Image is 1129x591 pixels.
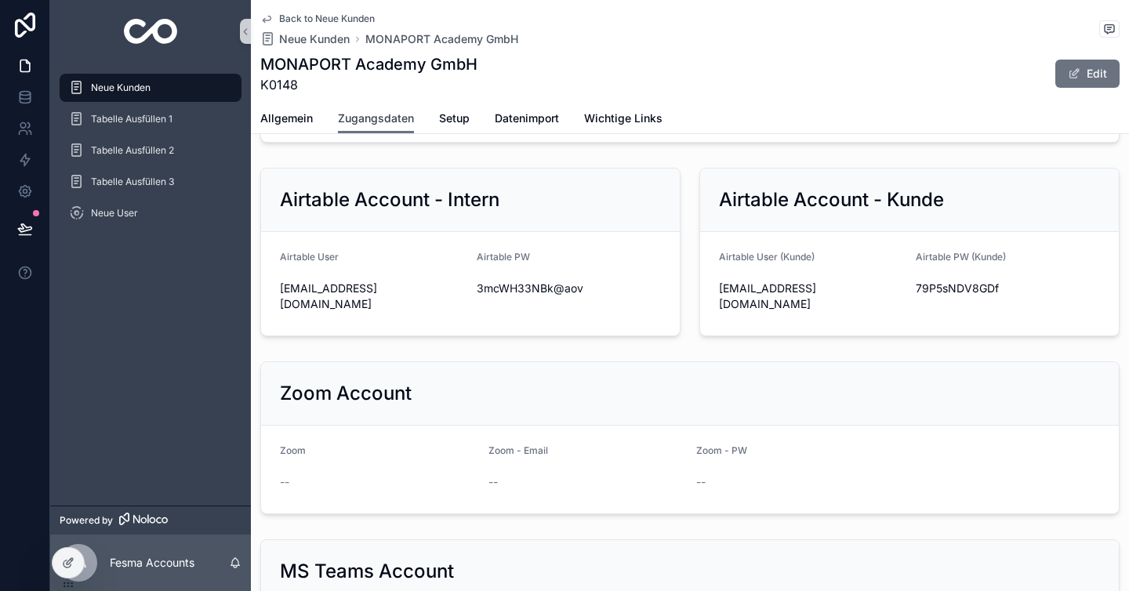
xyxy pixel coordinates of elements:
span: Airtable PW [477,251,530,263]
span: Airtable User (Kunde) [719,251,815,263]
span: Tabelle Ausfüllen 1 [91,113,172,125]
h2: Airtable Account - Kunde [719,187,944,212]
span: -- [280,474,289,490]
a: Neue User [60,199,241,227]
a: Datenimport [495,104,559,136]
a: Neue Kunden [260,31,350,47]
a: Tabelle Ausfüllen 2 [60,136,241,165]
p: Fesma Accounts [110,555,194,571]
span: -- [488,474,498,490]
a: Wichtige Links [584,104,663,136]
span: Tabelle Ausfüllen 3 [91,176,174,188]
span: Zugangsdaten [338,111,414,126]
span: Airtable PW (Kunde) [916,251,1006,263]
button: Edit [1055,60,1120,88]
span: Neue Kunden [91,82,151,94]
span: [EMAIL_ADDRESS][DOMAIN_NAME] [719,281,903,312]
span: -- [696,474,706,490]
span: Zoom - Email [488,444,548,456]
span: Zoom [280,444,306,456]
span: Tabelle Ausfüllen 2 [91,144,174,157]
span: Back to Neue Kunden [279,13,375,25]
a: Tabelle Ausfüllen 3 [60,168,241,196]
a: Allgemein [260,104,313,136]
span: Datenimport [495,111,559,126]
span: Zoom - PW [696,444,747,456]
span: [EMAIL_ADDRESS][DOMAIN_NAME] [280,281,464,312]
span: Powered by [60,514,113,527]
a: Powered by [50,506,251,535]
h1: MONAPORT Academy GmbH [260,53,477,75]
a: Tabelle Ausfüllen 1 [60,105,241,133]
span: Neue User [91,207,138,219]
span: Airtable User [280,251,339,263]
span: Neue Kunden [279,31,350,47]
a: Zugangsdaten [338,104,414,134]
a: Setup [439,104,470,136]
span: Wichtige Links [584,111,663,126]
img: App logo [124,19,178,44]
span: Setup [439,111,470,126]
span: K0148 [260,75,477,94]
span: 3mcWH33NBk@aov [477,281,661,296]
a: Back to Neue Kunden [260,13,375,25]
span: Allgemein [260,111,313,126]
h2: Airtable Account - Intern [280,187,499,212]
span: 79P5sNDV8GDf [916,281,1100,296]
h2: Zoom Account [280,381,412,406]
h2: MS Teams Account [280,559,454,584]
div: scrollable content [50,63,251,248]
a: Neue Kunden [60,74,241,102]
a: MONAPORT Academy GmbH [365,31,518,47]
